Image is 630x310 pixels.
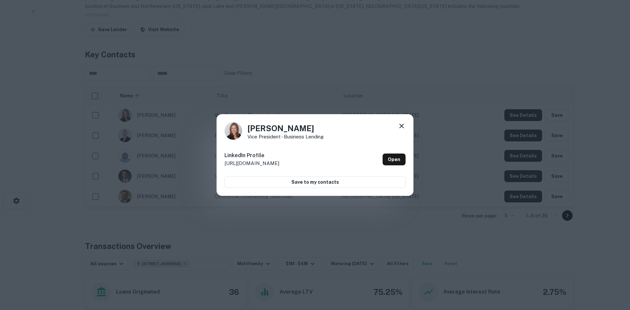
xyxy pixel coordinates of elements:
[224,159,279,167] p: [URL][DOMAIN_NAME]
[383,154,406,165] a: Open
[224,152,279,159] h6: LinkedIn Profile
[224,176,406,188] button: Save to my contacts
[247,134,324,139] p: Vice President - Business Lending
[247,122,324,134] h4: [PERSON_NAME]
[224,122,242,140] img: 1570203720036
[597,258,630,289] iframe: Chat Widget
